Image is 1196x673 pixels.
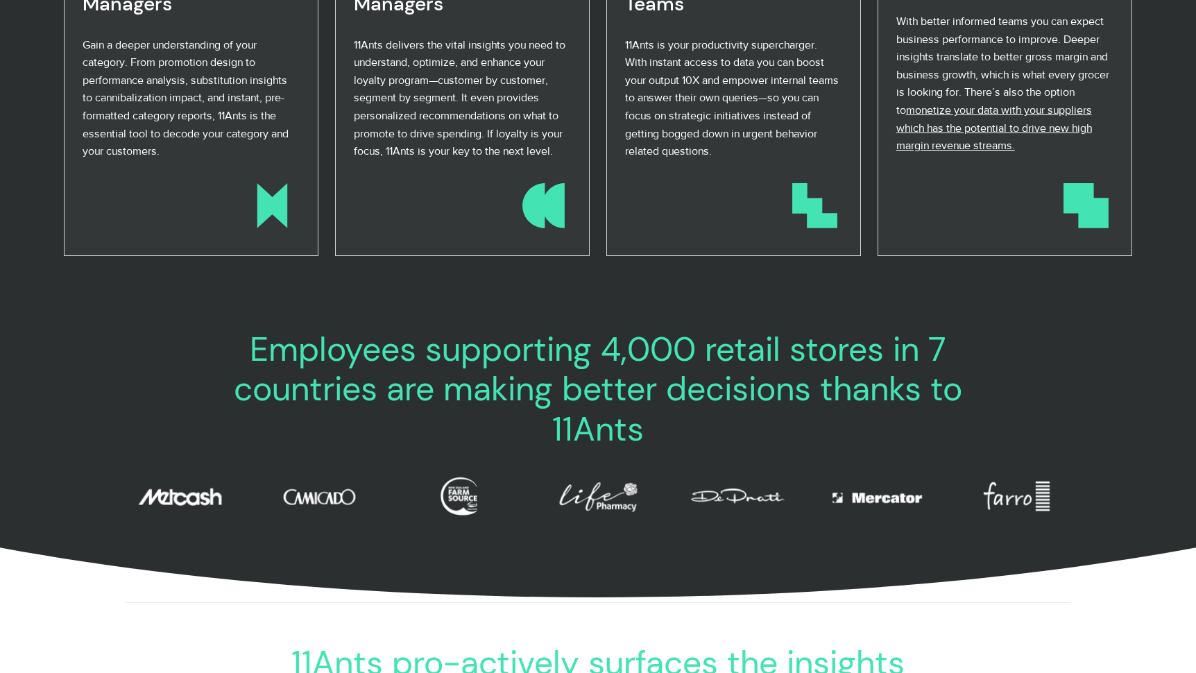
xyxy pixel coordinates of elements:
[896,15,1109,116] span: With better informed teams you can expect business performance to improve. Deeper insights transl...
[83,39,289,157] span: Gain a deeper understanding of your category. From promotion design to performance analysis, subs...
[354,39,565,157] span: 11Ants delivers the vital insights you need to understand, optimize, and enhance your loyalty pro...
[896,104,1092,151] span: monetize your data with your suppliers which has the potential to drive new high margin revenue s...
[625,39,839,157] span: 11Ants is your productivity supercharger. With instant access to data you can boost your output 1...
[234,327,962,451] span: Employees supporting 4,000 retail stores in 7 countries are making better decisions thanks to 11Ants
